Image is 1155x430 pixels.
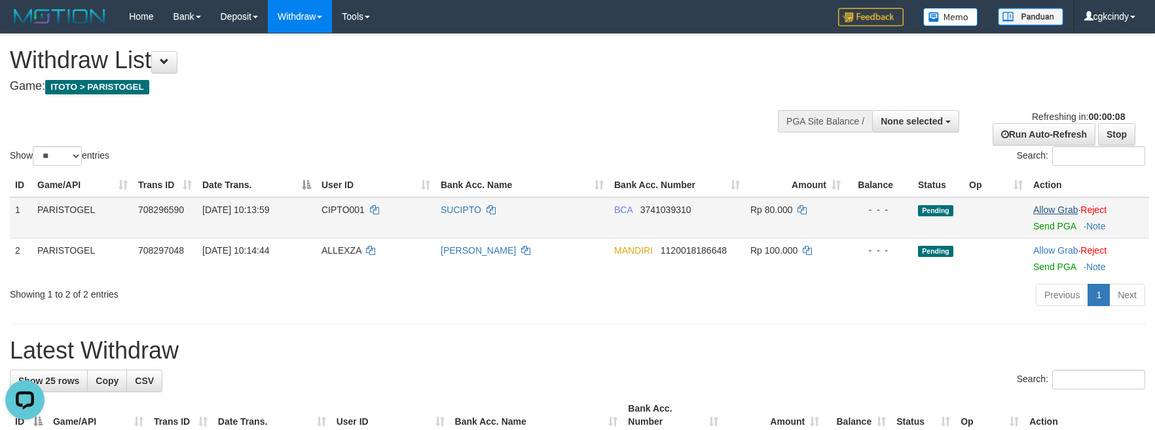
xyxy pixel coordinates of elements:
th: Trans ID: activate to sort column ascending [133,173,197,197]
a: [PERSON_NAME] [441,245,516,256]
span: · [1033,205,1080,215]
span: None selected [881,116,943,127]
span: MANDIRI [614,245,653,256]
span: 708297048 [138,245,184,256]
th: Game/API: activate to sort column ascending [32,173,133,197]
a: Send PGA [1033,221,1076,231]
label: Search: [1017,146,1145,166]
th: ID [10,173,32,197]
label: Search: [1017,370,1145,389]
th: Bank Acc. Number: activate to sort column ascending [609,173,745,197]
h4: Game: [10,80,757,93]
th: Status [913,173,964,197]
img: Feedback.jpg [838,8,904,26]
span: Pending [918,246,953,257]
div: - - - [851,203,907,216]
select: Showentries [33,146,82,166]
a: Stop [1098,123,1135,146]
td: 2 [10,238,32,279]
td: · [1028,197,1149,239]
span: Refreshing in: [1032,111,1125,122]
td: PARISTOGEL [32,197,133,239]
a: 1 [1088,284,1110,306]
strong: 00:00:08 [1088,111,1125,122]
span: BCA [614,205,632,215]
input: Search: [1052,146,1145,166]
span: [DATE] 10:14:44 [202,245,269,256]
img: MOTION_logo.png [10,7,109,26]
a: SUCIPTO [441,205,481,215]
td: 1 [10,197,32,239]
a: Note [1086,262,1106,272]
th: Action [1028,173,1149,197]
span: Copy [96,376,119,386]
span: Pending [918,205,953,216]
div: PGA Site Balance / [778,110,872,132]
th: User ID: activate to sort column ascending [316,173,435,197]
a: Allow Grab [1033,205,1078,215]
button: None selected [872,110,959,132]
span: Rp 80.000 [750,205,793,215]
th: Amount: activate to sort column ascending [745,173,846,197]
span: 708296590 [138,205,184,215]
img: Button%20Memo.svg [923,8,978,26]
a: CSV [126,370,162,392]
span: CSV [135,376,154,386]
a: Note [1086,221,1106,231]
th: Op: activate to sort column ascending [964,173,1028,197]
a: Reject [1080,205,1107,215]
th: Balance [846,173,913,197]
div: - - - [851,244,907,257]
h1: Withdraw List [10,47,757,73]
span: Copy 1120018186648 to clipboard [661,245,727,256]
a: Previous [1036,284,1088,306]
button: Open LiveChat chat widget [5,5,45,45]
span: ITOTO > PARISTOGEL [45,80,149,94]
a: Allow Grab [1033,245,1078,256]
img: panduan.png [998,8,1063,26]
th: Date Trans.: activate to sort column descending [197,173,316,197]
span: CIPTO001 [321,205,365,215]
td: · [1028,238,1149,279]
a: Next [1109,284,1145,306]
span: ALLEXZA [321,245,361,256]
td: PARISTOGEL [32,238,133,279]
a: Run Auto-Refresh [993,123,1095,146]
a: Show 25 rows [10,370,88,392]
a: Copy [87,370,127,392]
input: Search: [1052,370,1145,389]
span: Copy 3741039310 to clipboard [640,205,691,215]
span: Rp 100.000 [750,245,797,256]
th: Bank Acc. Name: activate to sort column ascending [435,173,609,197]
span: · [1033,245,1080,256]
div: Showing 1 to 2 of 2 entries [10,283,471,301]
a: Send PGA [1033,262,1076,272]
a: Reject [1080,245,1107,256]
span: [DATE] 10:13:59 [202,205,269,215]
h1: Latest Withdraw [10,338,1145,364]
label: Show entries [10,146,109,166]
